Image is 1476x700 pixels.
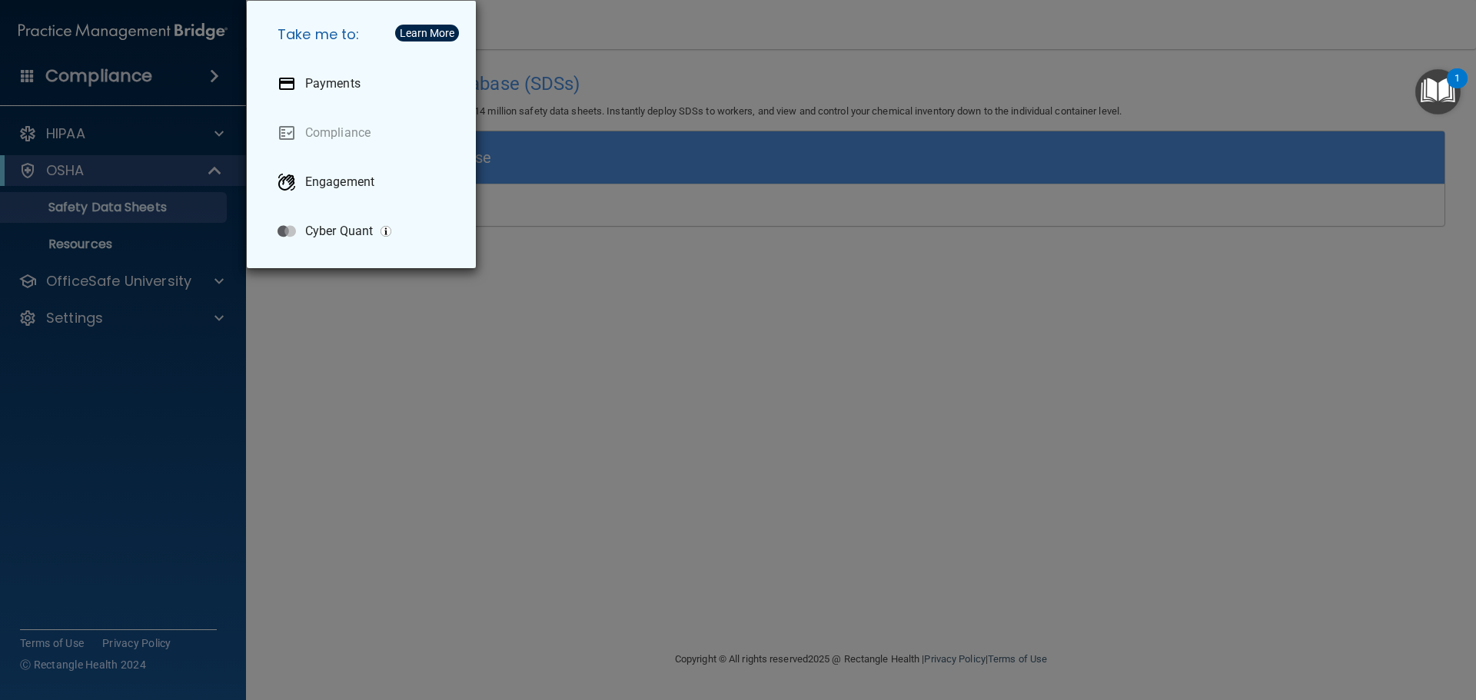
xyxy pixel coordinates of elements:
[265,111,464,154] a: Compliance
[1415,69,1461,114] button: Open Resource Center, 1 new notification
[305,76,361,91] p: Payments
[1454,78,1460,98] div: 1
[305,224,373,239] p: Cyber Quant
[265,161,464,204] a: Engagement
[265,210,464,253] a: Cyber Quant
[265,62,464,105] a: Payments
[395,25,459,41] button: Learn More
[265,13,464,56] h5: Take me to:
[1210,591,1458,652] iframe: Drift Widget Chat Controller
[400,28,454,38] div: Learn More
[305,174,374,190] p: Engagement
